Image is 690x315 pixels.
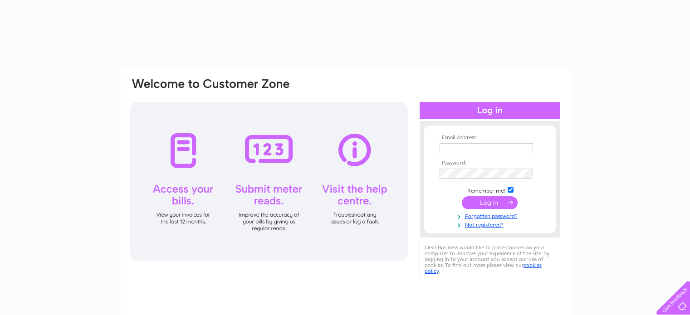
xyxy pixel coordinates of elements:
th: Password: [437,160,543,166]
a: cookies policy [425,262,542,274]
th: Email Address: [437,135,543,141]
input: Submit [462,196,518,209]
a: Not registered? [440,220,543,228]
td: Remember me? [437,185,543,194]
div: Clear Business would like to place cookies on your computer to improve your experience of the sit... [420,240,560,279]
a: Forgotten password? [440,211,543,220]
